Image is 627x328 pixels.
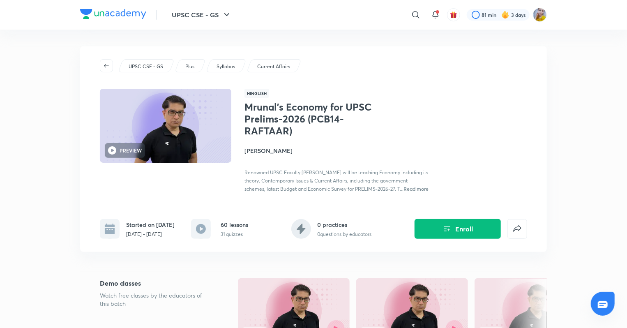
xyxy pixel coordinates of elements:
h5: Demo classes [100,278,212,288]
span: Hinglish [244,89,269,98]
button: false [507,219,527,239]
h4: [PERSON_NAME] [244,146,429,155]
h6: PREVIEW [120,147,142,154]
img: Company Logo [80,9,146,19]
a: Company Logo [80,9,146,21]
a: Syllabus [215,63,237,70]
p: Current Affairs [257,63,290,70]
p: Plus [185,63,194,70]
a: UPSC CSE - GS [127,63,165,70]
button: Enroll [415,219,501,239]
span: Read more [403,185,429,192]
p: 31 quizzes [221,231,248,238]
h6: 0 practices [318,220,372,229]
button: UPSC CSE - GS [167,7,237,23]
img: streak [501,11,509,19]
p: UPSC CSE - GS [129,63,163,70]
p: [DATE] - [DATE] [126,231,175,238]
img: Thumbnail [99,88,233,164]
p: Syllabus [217,63,235,70]
span: Renowned UPSC Faculty [PERSON_NAME] will be teaching Economy including its theory, Contemporary I... [244,169,428,192]
p: Watch free classes by the educators of this batch [100,291,212,308]
p: 0 questions by educators [318,231,372,238]
h6: 60 lessons [221,220,248,229]
img: komal kumari [533,8,547,22]
button: avatar [447,8,460,21]
a: Current Affairs [256,63,292,70]
img: avatar [450,11,457,18]
a: Plus [184,63,196,70]
h6: Started on [DATE] [126,220,175,229]
h1: Mrunal’s Economy for UPSC Prelims-2026 (PCB14-RAFTAAR) [244,101,379,136]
